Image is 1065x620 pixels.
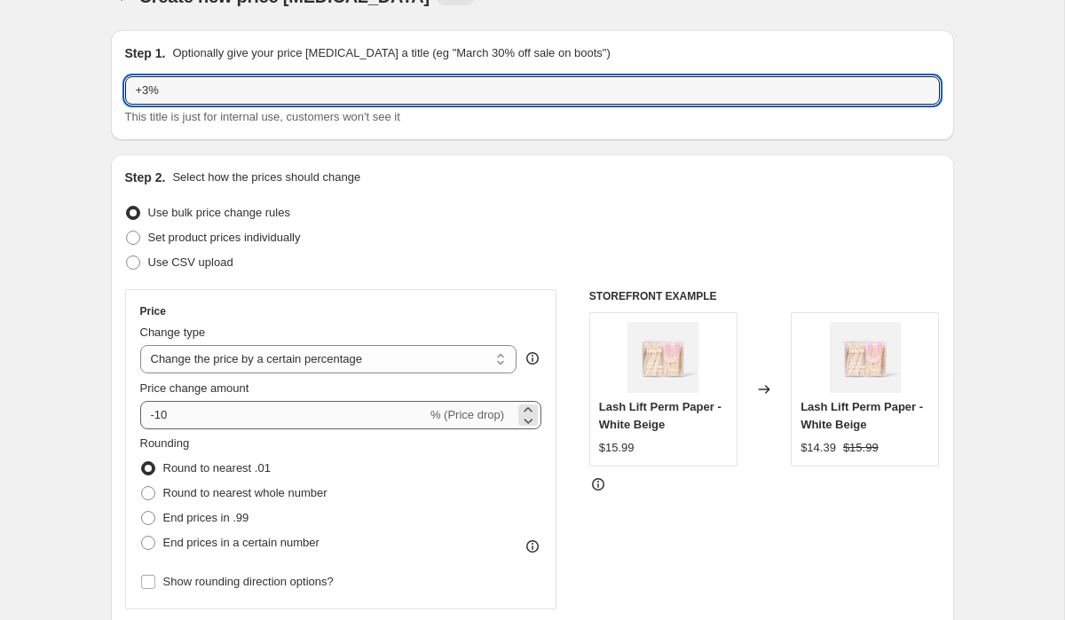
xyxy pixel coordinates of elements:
[125,44,166,62] h2: Step 1.
[801,400,923,431] span: Lash Lift Perm Paper - White Beige
[163,575,334,588] span: Show rounding direction options?
[163,536,319,549] span: End prices in a certain number
[125,169,166,186] h2: Step 2.
[172,44,610,62] p: Optionally give your price [MEDICAL_DATA] a title (eg "March 30% off sale on boots")
[589,289,940,303] h6: STOREFRONT EXAMPLE
[801,439,836,457] div: $14.39
[140,304,166,318] h3: Price
[140,381,249,395] span: Price change amount
[627,322,698,393] img: Curacoro-lashliftpermpaper-white-1_80x.jpg
[148,231,301,244] span: Set product prices individually
[830,322,901,393] img: Curacoro-lashliftpermpaper-white-1_80x.jpg
[140,326,206,339] span: Change type
[599,439,635,457] div: $15.99
[125,110,400,123] span: This title is just for internal use, customers won't see it
[843,439,879,457] strike: $15.99
[163,461,271,475] span: Round to nearest .01
[148,206,290,219] span: Use bulk price change rules
[599,400,722,431] span: Lash Lift Perm Paper - White Beige
[430,408,504,421] span: % (Price drop)
[140,401,427,429] input: -15
[163,511,249,524] span: End prices in .99
[140,436,190,450] span: Rounding
[125,76,940,105] input: 30% off holiday sale
[172,169,360,186] p: Select how the prices should change
[148,255,233,269] span: Use CSV upload
[524,349,541,367] div: help
[163,486,327,499] span: Round to nearest whole number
